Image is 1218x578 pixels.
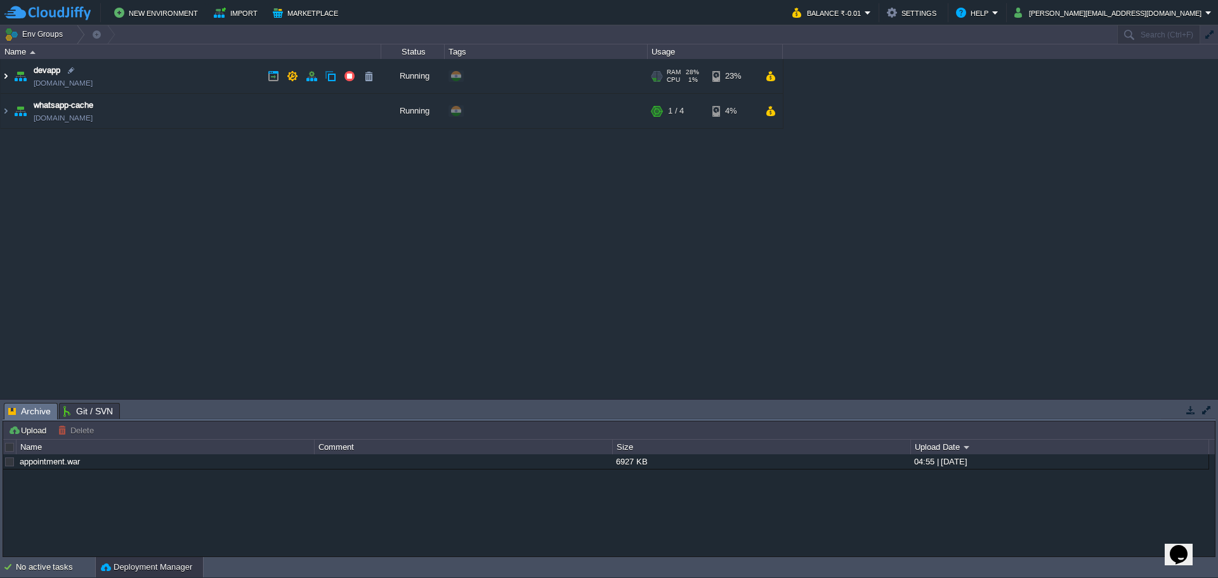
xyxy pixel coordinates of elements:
[1,59,11,93] img: AMDAwAAAACH5BAEAAAAALAAAAAABAAEAAAICRAEAOw==
[381,59,445,93] div: Running
[273,5,342,20] button: Marketplace
[686,69,699,76] span: 28%
[382,44,444,59] div: Status
[1,94,11,128] img: AMDAwAAAACH5BAEAAAAALAAAAAABAAEAAAICRAEAOw==
[58,424,98,436] button: Delete
[20,457,80,466] a: appointment.war
[4,5,91,21] img: CloudJiffy
[667,69,681,76] span: RAM
[712,94,754,128] div: 4%
[315,440,612,454] div: Comment
[613,440,910,454] div: Size
[887,5,940,20] button: Settings
[34,64,60,77] a: devapp
[4,25,67,43] button: Env Groups
[613,454,910,469] div: 6927 KB
[214,5,261,20] button: Import
[911,454,1208,469] div: 04:55 | [DATE]
[8,404,51,419] span: Archive
[34,77,93,89] a: [DOMAIN_NAME]
[30,51,36,54] img: AMDAwAAAACH5BAEAAAAALAAAAAABAAEAAAICRAEAOw==
[63,404,113,419] span: Git / SVN
[17,440,314,454] div: Name
[34,112,93,124] span: [DOMAIN_NAME]
[648,44,782,59] div: Usage
[101,561,192,574] button: Deployment Manager
[1,44,381,59] div: Name
[16,557,95,577] div: No active tasks
[685,76,698,84] span: 1%
[381,94,445,128] div: Running
[667,76,680,84] span: CPU
[792,5,865,20] button: Balance ₹-0.01
[712,59,754,93] div: 23%
[1165,527,1205,565] iframe: chat widget
[1014,5,1205,20] button: [PERSON_NAME][EMAIL_ADDRESS][DOMAIN_NAME]
[912,440,1208,454] div: Upload Date
[445,44,647,59] div: Tags
[34,99,93,112] a: whatsapp-cache
[11,94,29,128] img: AMDAwAAAACH5BAEAAAAALAAAAAABAAEAAAICRAEAOw==
[8,424,50,436] button: Upload
[11,59,29,93] img: AMDAwAAAACH5BAEAAAAALAAAAAABAAEAAAICRAEAOw==
[114,5,202,20] button: New Environment
[956,5,992,20] button: Help
[668,94,684,128] div: 1 / 4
